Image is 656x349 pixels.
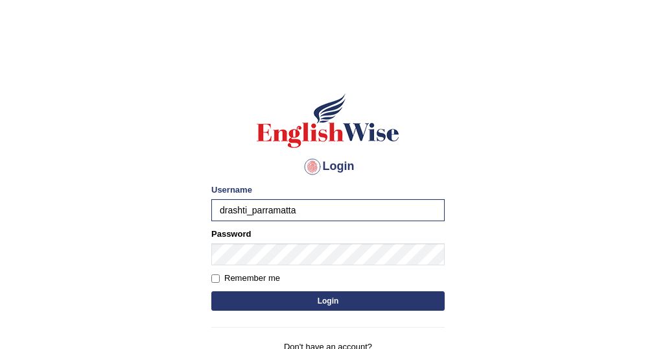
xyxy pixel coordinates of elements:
[211,291,445,311] button: Login
[211,184,252,196] label: Username
[211,274,220,283] input: Remember me
[254,91,402,150] img: Logo of English Wise sign in for intelligent practice with AI
[211,228,251,240] label: Password
[211,156,445,177] h4: Login
[211,272,280,285] label: Remember me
